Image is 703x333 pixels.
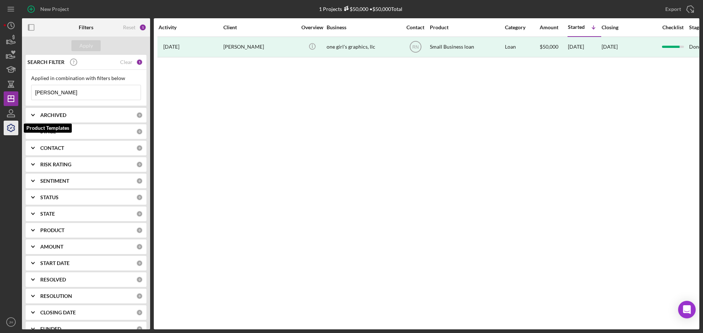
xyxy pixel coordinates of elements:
div: [PERSON_NAME] [223,37,297,57]
div: 1 Projects • $50,000 Total [319,6,402,12]
div: Started [568,24,585,30]
div: 0 [136,293,143,299]
b: RESOLVED [40,277,66,283]
div: Client [223,24,297,30]
b: START DATE [40,260,70,266]
button: Export [658,2,699,16]
div: one girl's graphics, llc [327,37,400,57]
button: Apply [71,40,101,51]
div: 0 [136,194,143,201]
div: [DATE] [602,44,618,50]
div: 1 [136,59,143,65]
div: Clear [120,59,133,65]
div: Export [665,2,681,16]
b: CLOSING DATE [40,310,76,315]
div: 0 [136,309,143,316]
div: 0 [136,276,143,283]
div: 0 [136,145,143,151]
b: PRODUCT [40,227,64,233]
div: Closing [602,24,656,30]
div: Small Business loan [430,37,503,57]
b: SENTIMENT [40,178,69,184]
div: [DATE] [568,37,601,57]
div: 0 [136,211,143,217]
div: Product [430,24,503,30]
text: JH [9,320,13,324]
div: Reset [123,24,135,30]
b: ARCHIVED [40,112,66,118]
b: STATE [40,211,55,217]
div: Business [327,24,400,30]
div: 1 [139,24,146,31]
div: Amount [540,24,567,30]
div: 0 [136,326,143,332]
b: RISK RATING [40,162,71,167]
b: Filters [79,24,93,30]
div: $50,000 [342,6,368,12]
b: STAGE [40,129,56,135]
div: Loan [505,37,539,57]
div: Contact [402,24,429,30]
div: 0 [136,128,143,135]
b: FUNDED [40,326,61,332]
time: 2022-12-27 04:04 [163,44,179,50]
div: New Project [40,2,69,16]
b: STATUS [40,194,59,200]
b: AMOUNT [40,244,63,250]
div: Activity [159,24,223,30]
div: 0 [136,227,143,234]
div: Open Intercom Messenger [678,301,696,318]
b: SEARCH FILTER [27,59,64,65]
text: RN [412,45,419,50]
div: 0 [136,161,143,168]
div: Overview [298,24,326,30]
button: JH [4,315,18,329]
b: CONTACT [40,145,64,151]
div: 0 [136,112,143,118]
div: 0 [136,260,143,266]
b: RESOLUTION [40,293,72,299]
div: Category [505,24,539,30]
div: 0 [136,243,143,250]
div: Apply [79,40,93,51]
div: Checklist [657,24,688,30]
div: Applied in combination with filters below [31,75,141,81]
div: $50,000 [540,37,567,57]
button: New Project [22,2,76,16]
div: 0 [136,178,143,184]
